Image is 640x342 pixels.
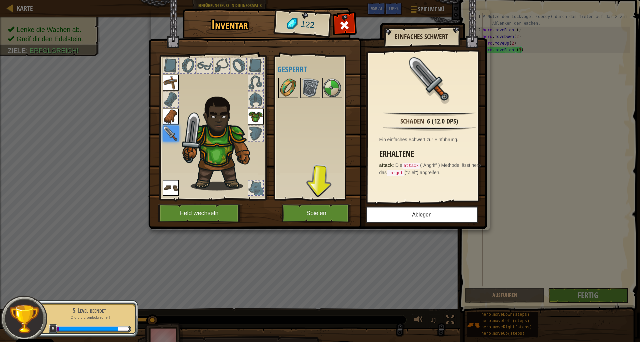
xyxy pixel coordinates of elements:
[379,136,483,143] div: Ein einfaches Schwert zur Einführung.
[366,206,478,223] button: Ablegen
[279,79,298,97] img: portrait.png
[277,65,362,74] h4: Gesperrt
[179,93,262,190] img: Gordon_Stalwart_Hair.png
[163,75,179,91] img: portrait.png
[387,170,404,176] code: target
[248,109,264,125] img: portrait.png
[301,79,320,97] img: portrait.png
[163,109,179,125] img: portrait.png
[187,18,272,32] h1: Inventar
[402,163,420,169] code: attack
[163,180,179,196] img: portrait.png
[47,315,131,320] p: C-c-c-c-c-ombobrecher!
[9,304,39,334] img: trophy.png
[323,79,342,97] img: portrait.png
[47,306,131,315] div: 5 Level beendet
[400,117,424,126] div: Schaden
[379,163,481,175] span: Die ("Angriff") Methode lässt hero das ("Ziel") angreifen.
[49,324,58,333] span: 6
[163,126,179,142] img: portrait.png
[158,204,242,222] button: Held wechseln
[379,163,393,168] strong: attack
[379,150,483,159] h3: Erhaltene
[282,204,351,222] button: Spielen
[383,127,476,131] img: hr.png
[300,18,315,31] span: 122
[383,112,476,116] img: hr.png
[408,57,451,101] img: portrait.png
[393,163,395,168] span: :
[427,117,458,126] div: 6 (12.0 DPS)
[390,33,453,40] h2: Einfaches Schwert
